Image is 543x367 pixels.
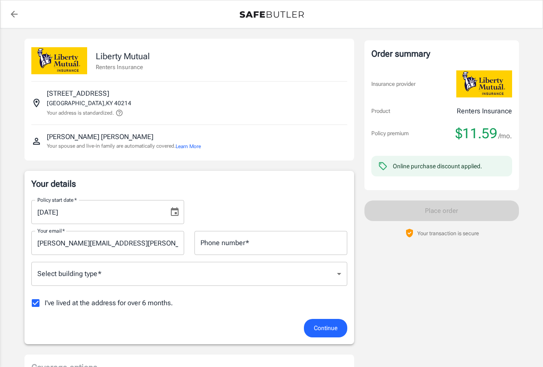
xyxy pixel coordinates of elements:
p: Liberty Mutual [96,50,150,63]
button: Choose date, selected date is Sep 21, 2025 [166,203,183,221]
span: Continue [314,323,337,334]
span: /mo. [498,130,512,142]
label: Policy start date [37,196,77,203]
svg: Insured person [31,136,42,146]
a: back to quotes [6,6,23,23]
p: [PERSON_NAME] [PERSON_NAME] [47,132,153,142]
span: $11.59 [455,125,497,142]
input: Enter email [31,231,184,255]
div: Online purchase discount applied. [393,162,482,170]
button: Learn More [176,143,201,150]
p: Insurance provider [371,80,416,88]
img: Back to quotes [240,11,304,18]
p: [GEOGRAPHIC_DATA] , KY 40214 [47,99,131,107]
p: [STREET_ADDRESS] [47,88,109,99]
img: Liberty Mutual [31,47,87,74]
p: Product [371,107,390,115]
p: Your transaction is secure [417,229,479,237]
img: Liberty Mutual [456,70,512,97]
p: Policy premium [371,129,409,138]
label: Your email [37,227,65,234]
p: Your spouse and live-in family are automatically covered. [47,142,201,150]
svg: Insured address [31,98,42,108]
span: I've lived at the address for over 6 months. [45,298,173,308]
p: Your address is standardized. [47,109,114,117]
button: Continue [304,319,347,337]
input: MM/DD/YYYY [31,200,163,224]
p: Renters Insurance [457,106,512,116]
p: Renters Insurance [96,63,150,71]
div: Order summary [371,47,512,60]
p: Your details [31,178,347,190]
input: Enter number [194,231,347,255]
